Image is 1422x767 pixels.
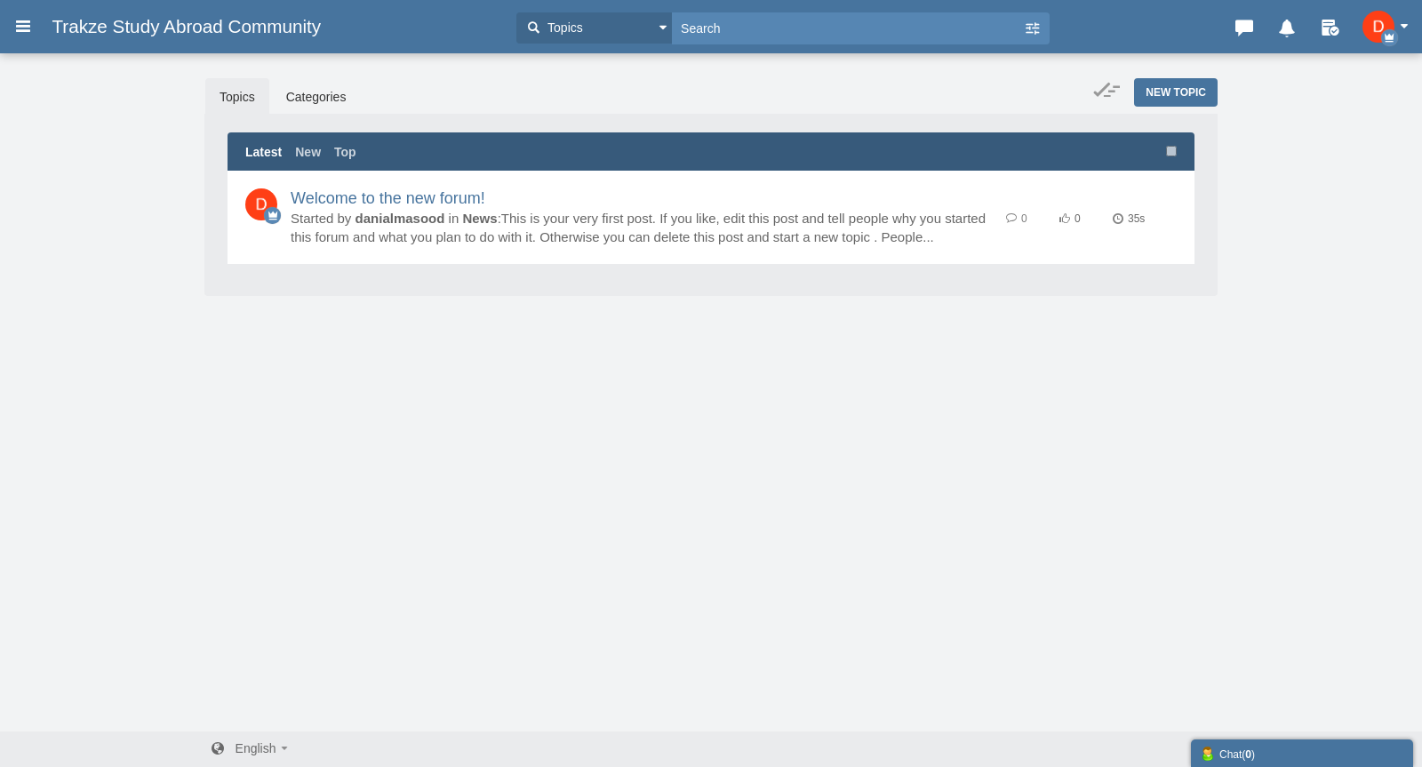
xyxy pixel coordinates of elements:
input: Search [672,12,1023,44]
span: 0 [1021,212,1027,225]
span: New Topic [1146,86,1206,99]
button: Topics [516,12,672,44]
a: Trakze Study Abroad Community [42,11,334,43]
a: Welcome to the new forum! [291,189,485,207]
span: Trakze Study Abroad Community [52,16,334,37]
a: Latest [245,143,282,161]
span: ( ) [1242,748,1255,761]
div: Chat [1200,744,1404,763]
a: danialmasood [355,211,445,226]
span: Topics [543,19,583,37]
img: 3txS14AAAAGSURBVAMADzfV7e3RJ7IAAAAASUVORK5CYII= [245,188,277,220]
span: English [236,741,276,755]
a: Categories [272,78,361,116]
a: New [295,143,321,161]
span: 0 [1074,212,1081,225]
a: New Topic [1134,78,1218,107]
a: Topics [205,78,269,116]
strong: 0 [1245,748,1251,761]
time: 35s [1113,212,1145,225]
a: News [462,211,497,226]
a: Top [334,143,356,161]
img: 3txS14AAAAGSURBVAMADzfV7e3RJ7IAAAAASUVORK5CYII= [1362,11,1394,43]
